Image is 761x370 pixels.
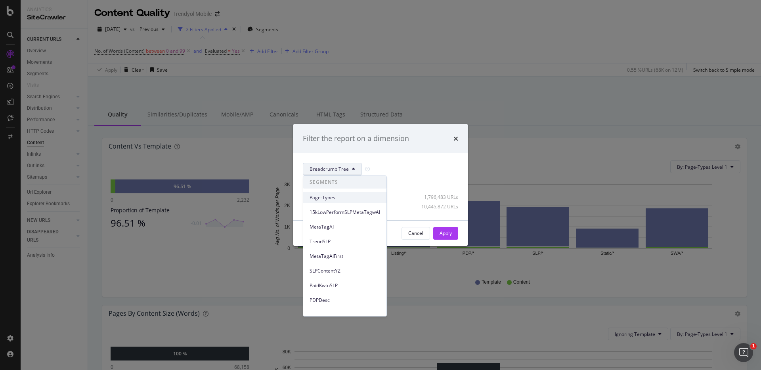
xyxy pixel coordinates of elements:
div: 1,796,483 URLs [419,194,458,200]
div: 10,445,872 URLs [419,203,458,210]
div: times [453,134,458,144]
button: Apply [433,227,458,240]
span: MarchContent [310,311,380,319]
span: SEGMENTS [303,176,386,189]
span: PDPDesc [310,297,380,304]
span: MetaTagAI [310,223,380,231]
div: Filter the report on a dimension [303,134,409,144]
button: Breadcrumb Tree [303,163,362,175]
span: 1 [750,343,757,349]
div: modal [293,124,468,246]
span: Page-Types [310,194,380,201]
div: Apply [440,230,452,236]
iframe: Intercom live chat [734,343,753,362]
span: 15kLowPerformSLPMetaTagwAI [310,209,380,216]
span: Breadcrumb Tree [310,166,349,172]
span: SLPContentYZ [310,267,380,275]
button: Cancel [402,227,430,240]
div: Cancel [408,230,423,236]
span: TrendSLP [310,238,380,245]
span: MetaTagAIFirst [310,253,380,260]
span: PaidKwtoSLP [310,282,380,289]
